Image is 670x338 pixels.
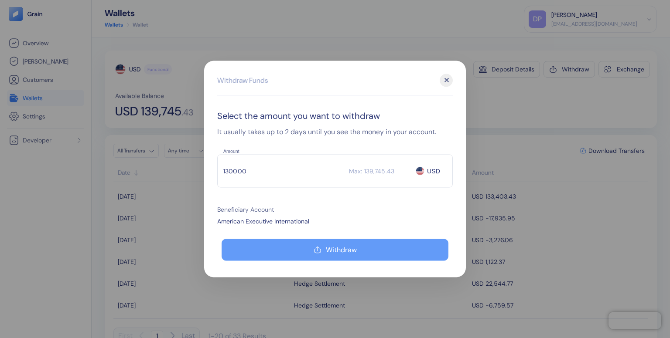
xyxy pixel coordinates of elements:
div: Max: 139,745.43 [349,166,394,175]
div: Beneficiary Account [217,205,453,214]
div: Select the amount you want to withdraw [217,109,453,122]
div: ✕ [440,74,453,87]
iframe: Chatra live chat [608,312,661,329]
div: American Executive International [217,217,453,226]
div: It usually takes up to 2 days until you see the money in your account. [217,127,453,137]
div: Withdraw Funds [217,75,268,86]
div: Withdraw [326,247,357,253]
label: Amount [223,148,239,155]
button: Withdraw [222,239,448,261]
